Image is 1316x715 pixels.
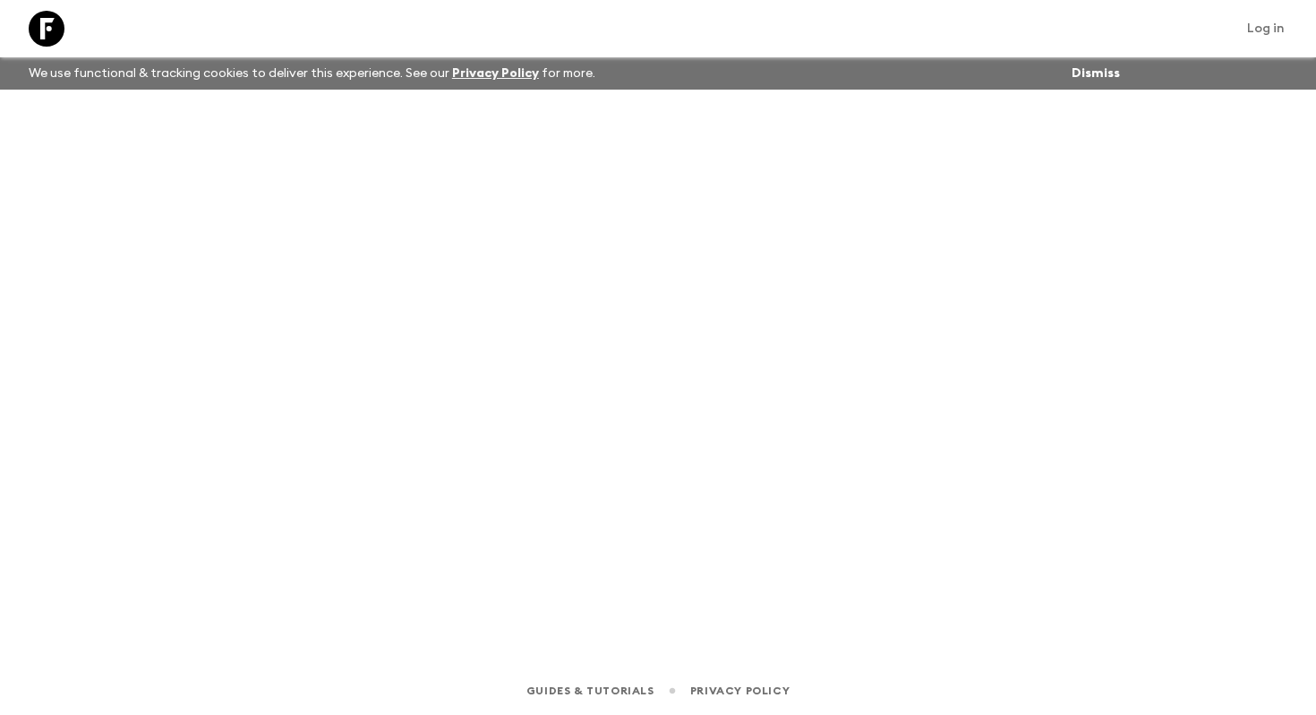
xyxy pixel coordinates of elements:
a: Log in [1237,16,1295,41]
button: Dismiss [1067,61,1124,86]
p: We use functional & tracking cookies to deliver this experience. See our for more. [21,57,602,90]
a: Guides & Tutorials [526,681,654,701]
a: Privacy Policy [452,67,539,80]
a: Privacy Policy [690,681,790,701]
